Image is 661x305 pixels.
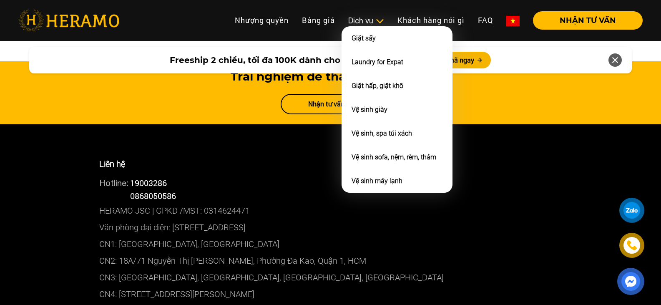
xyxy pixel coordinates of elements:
[352,58,403,66] a: Laundry for Expat
[533,11,643,30] button: NHẬN TƯ VẤN
[526,17,643,24] a: NHẬN TƯ VẤN
[99,286,562,302] p: CN4: [STREET_ADDRESS][PERSON_NAME]
[99,219,562,236] p: Văn phòng đại diện: [STREET_ADDRESS]
[352,153,436,161] a: Vệ sinh sofa, nệm, rèm, thảm
[621,234,643,257] a: phone-icon
[352,177,402,185] a: Vệ sinh máy lạnh
[506,16,520,26] img: vn-flag.png
[375,17,384,25] img: subToggleIcon
[18,10,119,31] img: heramo-logo.png
[627,241,637,250] img: phone-icon
[99,158,562,170] p: Liên hệ
[228,11,295,29] a: Nhượng quyền
[471,11,500,29] a: FAQ
[295,11,342,29] a: Bảng giá
[424,52,491,68] button: Nhận mã ngay
[352,106,387,113] a: Vệ sinh giày
[352,82,403,90] a: Giặt hấp, giặt khô
[99,269,562,286] p: CN3: [GEOGRAPHIC_DATA], [GEOGRAPHIC_DATA], [GEOGRAPHIC_DATA], [GEOGRAPHIC_DATA]
[130,190,176,201] span: 0868050586
[99,252,562,269] p: CN2: 18A/71 Nguyễn Thị [PERSON_NAME], Phường Đa Kao, Quận 1, HCM
[352,34,376,42] a: Giặt sấy
[391,11,471,29] a: Khách hàng nói gì
[352,129,412,137] a: Vệ sinh, spa túi xách
[170,54,414,66] span: Freeship 2 chiều, tối đa 100K dành cho khách hàng mới
[281,94,381,114] a: Nhận tư vấn
[99,178,128,188] span: Hotline:
[99,202,562,219] p: HERAMO JSC | GPKD /MST: 0314624471
[348,15,384,26] div: Dịch vụ
[130,177,167,188] a: 19003286
[99,236,562,252] p: CN1: [GEOGRAPHIC_DATA], [GEOGRAPHIC_DATA]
